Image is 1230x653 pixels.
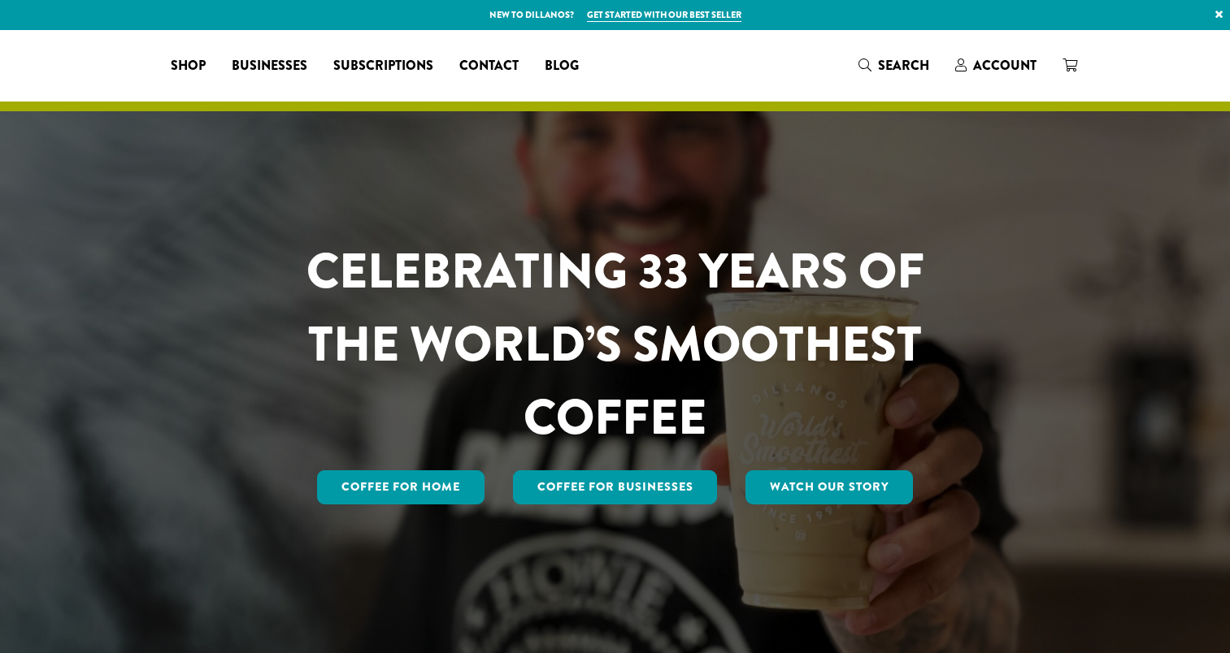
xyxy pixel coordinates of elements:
span: Contact [459,56,519,76]
span: Search [878,56,929,75]
span: Subscriptions [333,56,433,76]
span: Blog [545,56,579,76]
span: Account [973,56,1037,75]
a: Watch Our Story [745,470,913,504]
span: Shop [171,56,206,76]
h1: CELEBRATING 33 YEARS OF THE WORLD’S SMOOTHEST COFFEE [259,235,972,454]
span: Businesses [232,56,307,76]
a: Coffee For Businesses [513,470,718,504]
a: Coffee for Home [317,470,485,504]
a: Search [845,52,942,79]
a: Shop [158,53,219,79]
a: Get started with our best seller [587,8,741,22]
